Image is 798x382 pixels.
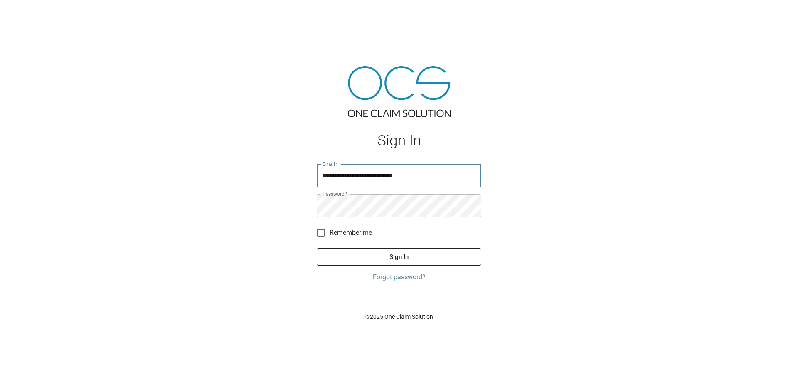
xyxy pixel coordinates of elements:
[317,248,481,266] button: Sign In
[330,228,372,238] span: Remember me
[317,132,481,149] h1: Sign In
[323,160,338,168] label: Email
[348,66,451,117] img: ocs-logo-tra.png
[10,5,43,22] img: ocs-logo-white-transparent.png
[323,190,347,197] label: Password
[317,313,481,321] p: © 2025 One Claim Solution
[317,272,481,282] a: Forgot password?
